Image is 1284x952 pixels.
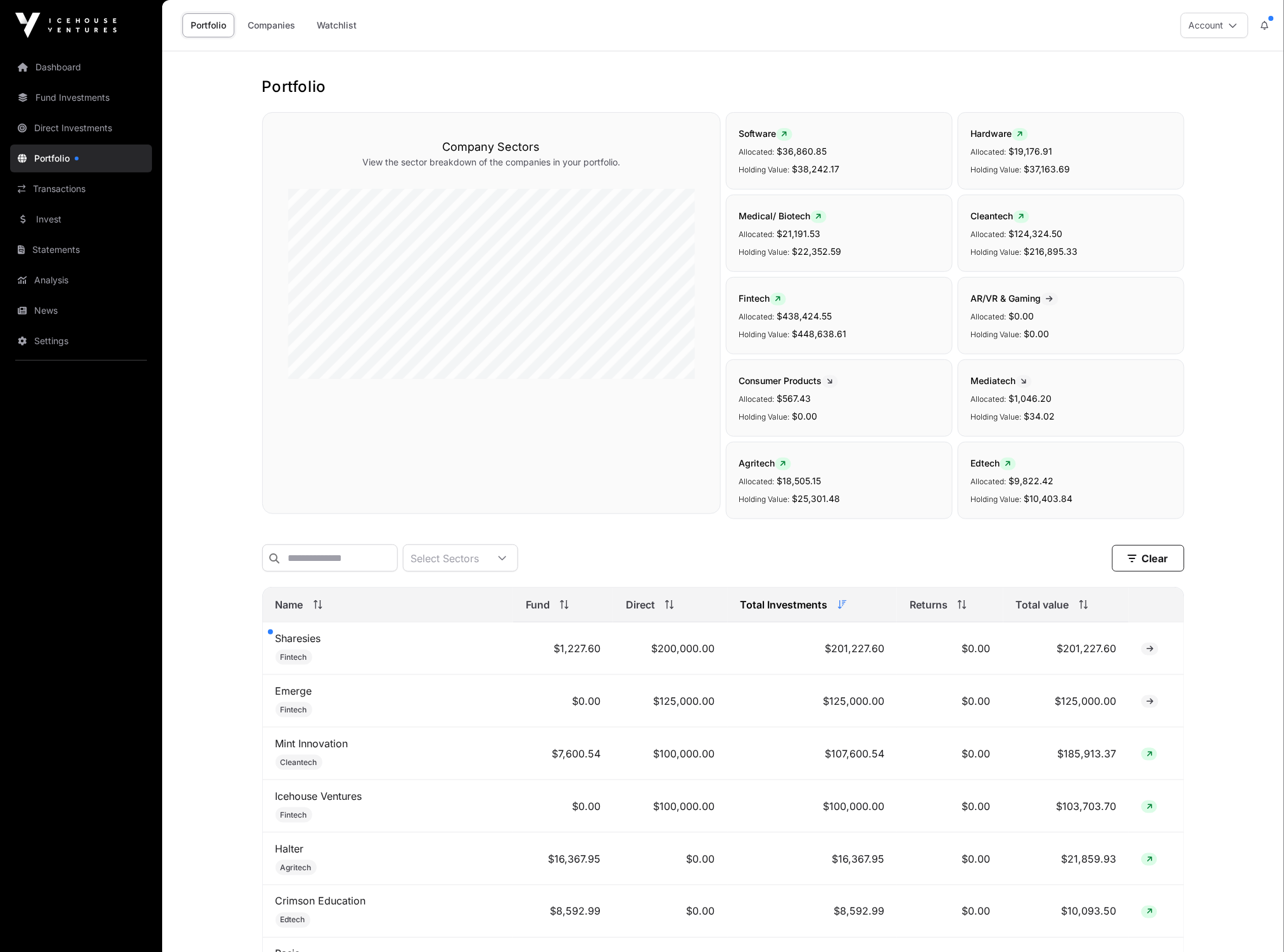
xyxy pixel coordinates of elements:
a: Watchlist [308,13,365,37]
a: Direct Investments [10,114,152,142]
span: $10,403.84 [1024,493,1073,504]
span: Allocated: [971,394,1007,404]
span: Name [276,597,303,612]
span: Holding Value: [971,165,1022,174]
button: Clear [1112,545,1185,572]
td: $0.00 [897,885,1003,938]
td: $0.00 [897,675,1003,728]
span: $34.02 [1024,411,1055,421]
span: Allocated: [739,229,775,239]
iframe: Chat Widget [1221,891,1284,952]
a: Dashboard [10,53,152,81]
img: Icehouse Ventures Logo [15,13,117,38]
a: Halter [276,842,304,855]
span: Holding Value: [739,165,790,174]
span: Fintech [739,293,786,304]
td: $21,859.93 [1003,833,1129,885]
td: $0.00 [897,728,1003,780]
span: Edtech [971,458,1016,468]
span: Allocated: [971,312,1007,321]
div: Select Sectors [404,545,487,571]
span: $0.00 [1009,311,1034,321]
a: Emerge [276,685,312,697]
p: View the sector breakdown of the companies in your portfolio. [288,156,695,169]
a: Mint Innovation [276,737,348,750]
span: Cleantech [281,757,317,768]
td: $100,000.00 [613,780,727,833]
a: Invest [10,205,152,233]
span: Total value [1016,597,1069,612]
a: Sharesies [276,632,321,645]
span: Holding Value: [739,494,790,504]
a: Analysis [10,266,152,294]
td: $100,000.00 [613,728,727,780]
span: Allocated: [739,147,775,157]
td: $10,093.50 [1003,885,1129,938]
span: $0.00 [1024,328,1050,339]
span: Holding Value: [971,247,1022,257]
span: Fintech [281,652,307,662]
span: $38,242.17 [792,164,840,174]
h3: Company Sectors [288,138,695,156]
a: Portfolio [10,145,152,172]
span: Allocated: [971,229,1007,239]
span: $18,505.15 [777,475,822,486]
span: $438,424.55 [777,311,832,321]
td: $0.00 [897,780,1003,833]
button: Account [1181,13,1249,38]
td: $100,000.00 [728,780,898,833]
a: Statements [10,236,152,264]
span: Fund [526,597,550,612]
td: $200,000.00 [613,622,727,675]
span: Direct [626,597,655,612]
td: $16,367.95 [513,833,613,885]
span: Cleantech [971,210,1029,221]
td: $125,000.00 [1003,675,1129,728]
span: Consumer Products [739,375,838,386]
span: $124,324.50 [1009,228,1063,239]
span: Mediatech [971,375,1032,386]
td: $8,592.99 [728,885,898,938]
span: Holding Value: [971,330,1022,339]
span: Allocated: [971,147,1007,157]
td: $0.00 [613,885,727,938]
td: $1,227.60 [513,622,613,675]
a: News [10,297,152,325]
td: $8,592.99 [513,885,613,938]
span: $216,895.33 [1024,246,1078,257]
span: Agritech [281,863,312,873]
a: Settings [10,327,152,355]
td: $0.00 [897,622,1003,675]
td: $201,227.60 [1003,622,1129,675]
span: Hardware [971,128,1028,139]
span: $21,191.53 [777,228,821,239]
span: $567.43 [777,393,811,404]
span: Holding Value: [739,330,790,339]
td: $125,000.00 [613,675,727,728]
a: Fund Investments [10,84,152,112]
td: $7,600.54 [513,728,613,780]
td: $0.00 [513,780,613,833]
span: Total Investments [741,597,828,612]
span: $9,822.42 [1009,475,1054,486]
span: Holding Value: [971,412,1022,421]
span: Fintech [281,810,307,820]
td: $0.00 [513,675,613,728]
h1: Portfolio [262,77,1185,97]
span: $19,176.91 [1009,146,1053,157]
span: Software [739,128,792,139]
span: $36,860.85 [777,146,827,157]
td: $125,000.00 [728,675,898,728]
a: Crimson Education [276,895,366,908]
span: Allocated: [739,394,775,404]
span: Medical/ Biotech [739,210,827,221]
span: Returns [910,597,948,612]
span: AR/VR & Gaming [971,293,1058,304]
span: Fintech [281,705,307,715]
a: Companies [239,13,303,37]
span: Allocated: [971,477,1007,486]
span: $22,352.59 [792,246,842,257]
span: Holding Value: [739,247,790,257]
td: $185,913.37 [1003,728,1129,780]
